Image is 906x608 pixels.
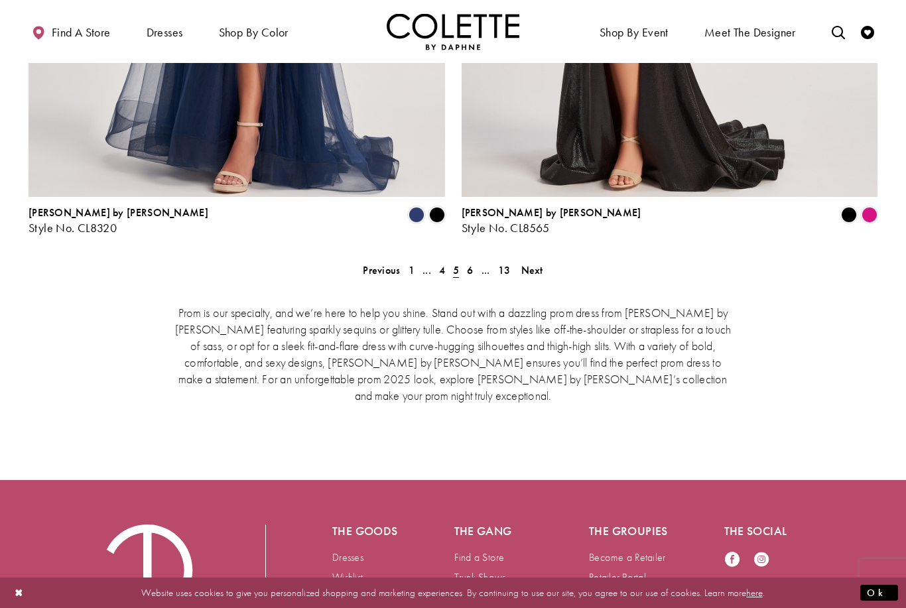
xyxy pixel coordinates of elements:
span: Shop By Event [596,13,672,50]
a: Visit Home Page [387,13,519,50]
a: Check Wishlist [858,13,877,50]
p: Prom is our specialty, and we’re here to help you shine. Stand out with a dazzling prom dress fro... [171,304,735,404]
h5: The social [724,524,807,538]
span: Shop By Event [600,26,669,39]
h5: The goods [332,524,401,538]
span: Current page [449,261,463,280]
a: 6 [463,261,477,280]
div: Colette by Daphne Style No. CL8565 [462,207,641,235]
a: Prev Page [359,261,404,280]
h5: The groupies [589,524,671,538]
span: Shop by color [216,13,292,50]
a: Trunk Shows [454,570,506,584]
span: ... [422,263,431,277]
span: Meet the designer [704,26,796,39]
span: ... [482,263,490,277]
p: Website uses cookies to give you personalized shopping and marketing experiences. By continuing t... [96,583,810,601]
span: [PERSON_NAME] by [PERSON_NAME] [29,206,208,219]
a: Find a store [29,13,113,50]
div: Colette by Daphne Style No. CL8320 [29,207,208,235]
span: Dresses [143,13,186,50]
span: Style No. CL8565 [462,220,550,235]
i: Navy Blue [409,207,424,223]
span: 4 [439,263,445,277]
span: Previous [363,263,400,277]
a: 1 [405,261,419,280]
span: Style No. CL8320 [29,220,117,235]
span: Shop by color [219,26,289,39]
span: [PERSON_NAME] by [PERSON_NAME] [462,206,641,219]
i: Black [841,207,857,223]
a: here [746,585,763,599]
h5: The gang [454,524,537,538]
ul: Follow us [718,544,789,607]
a: Next Page [517,261,547,280]
a: Toggle search [828,13,848,50]
a: ... [478,261,494,280]
span: Next [521,263,543,277]
a: Meet the designer [701,13,799,50]
button: Submit Dialog [860,584,898,601]
a: Wishlist [332,570,363,584]
a: Dresses [332,550,363,564]
span: Dresses [147,26,183,39]
a: Find a Store [454,550,505,564]
a: Visit our Instagram - Opens in new tab [753,551,769,569]
span: 6 [467,263,473,277]
span: Find a store [52,26,111,39]
img: Colette by Daphne [387,13,519,50]
a: Visit our Facebook - Opens in new tab [724,551,740,569]
i: Black [429,207,445,223]
a: Retailer Portal [589,570,646,584]
a: 13 [494,261,515,280]
span: 1 [409,263,415,277]
span: 13 [498,263,511,277]
span: 5 [453,263,459,277]
button: Close Dialog [8,581,31,604]
a: 4 [435,261,449,280]
i: Fuchsia [862,207,877,223]
a: Become a Retailer [589,550,665,564]
a: ... [419,261,435,280]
